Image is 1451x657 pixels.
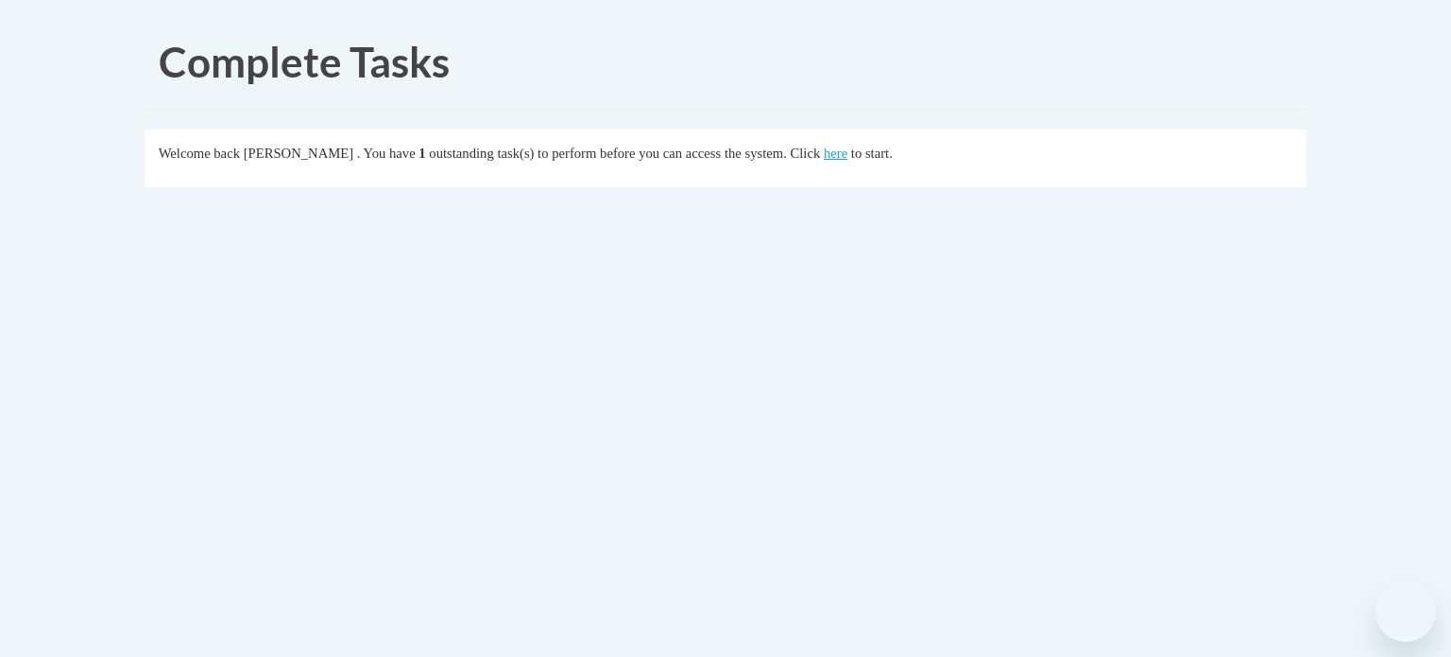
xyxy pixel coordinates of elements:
span: . You have [357,146,416,161]
span: Complete Tasks [159,37,450,86]
span: Welcome back [159,146,240,161]
span: outstanding task(s) to perform before you can access the system. Click [429,146,820,161]
iframe: Button to launch messaging window [1375,581,1436,642]
span: to start. [851,146,893,161]
a: here [824,146,847,161]
span: 1 [418,146,425,161]
span: [PERSON_NAME] [244,146,353,161]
